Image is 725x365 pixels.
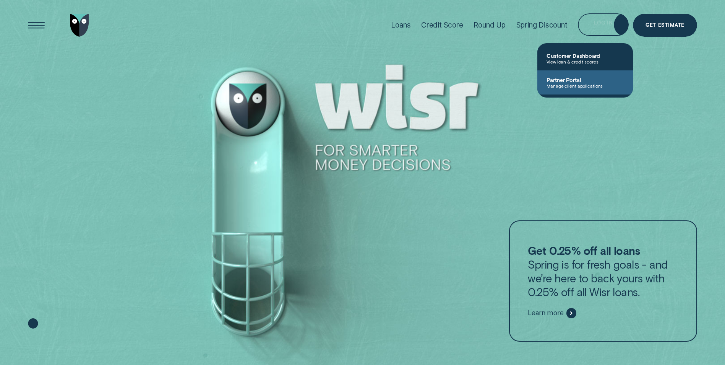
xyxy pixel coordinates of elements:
a: Get 0.25% off all loansSpring is for fresh goals - and we’re here to back yours with 0.25% off al... [509,220,697,341]
a: Partner PortalManage client applications [537,70,633,95]
span: Manage client applications [547,83,624,88]
strong: Get 0.25% off all loans [528,244,640,257]
span: View loan & credit scores [547,59,624,64]
a: Customer DashboardView loan & credit scores [537,46,633,70]
div: Spring Discount [516,21,568,29]
a: Get Estimate [633,14,697,37]
div: Credit Score [421,21,463,29]
div: Round Up [474,21,506,29]
span: Customer Dashboard [547,52,624,59]
div: Loans [391,21,410,29]
button: Open Menu [25,14,48,37]
span: Partner Portal [547,77,624,83]
p: Spring is for fresh goals - and we’re here to back yours with 0.25% off all Wisr loans. [528,244,678,299]
img: Wisr [70,14,89,37]
button: Log in [578,13,629,36]
span: Learn more [528,309,563,317]
div: Log in [594,21,613,25]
